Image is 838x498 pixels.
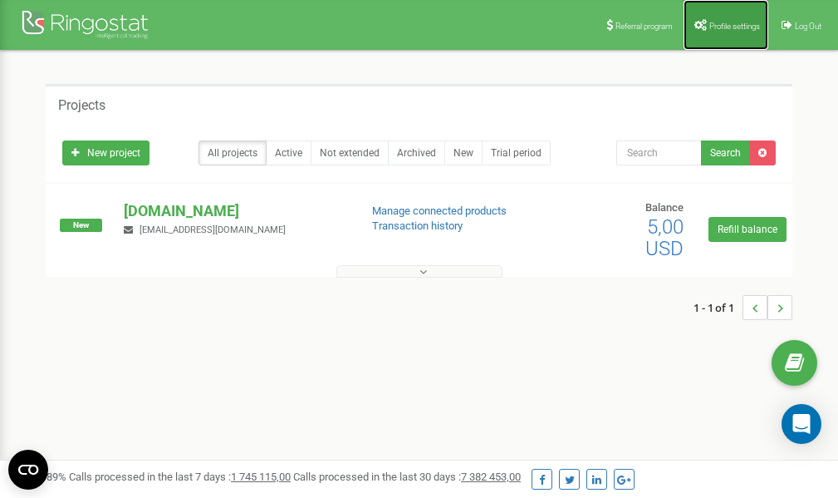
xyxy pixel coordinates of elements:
[444,141,483,165] a: New
[782,404,821,444] div: Open Intercom Messenger
[62,141,149,165] a: New project
[645,215,684,260] span: 5,00 USD
[311,141,389,165] a: Not extended
[231,471,291,483] u: 1 745 115,00
[461,471,521,483] u: 7 382 453,00
[616,141,702,165] input: Search
[60,219,102,232] span: New
[372,205,507,217] a: Manage connected products
[701,141,750,165] button: Search
[69,471,291,483] span: Calls processed in the last 7 days :
[482,141,551,165] a: Trial period
[372,219,463,232] a: Transaction history
[645,201,684,214] span: Balance
[58,98,105,113] h5: Projects
[140,224,286,235] span: [EMAIL_ADDRESS][DOMAIN_NAME]
[709,22,760,31] span: Profile settings
[266,141,311,165] a: Active
[795,22,821,31] span: Log Out
[124,200,345,222] p: [DOMAIN_NAME]
[388,141,445,165] a: Archived
[708,217,787,242] a: Refill balance
[693,295,742,320] span: 1 - 1 of 1
[8,450,48,490] button: Open CMP widget
[198,141,267,165] a: All projects
[293,471,521,483] span: Calls processed in the last 30 days :
[615,22,673,31] span: Referral program
[693,279,792,337] nav: ...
